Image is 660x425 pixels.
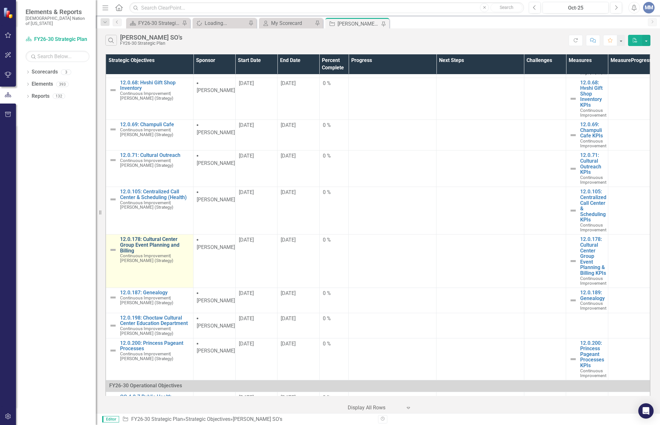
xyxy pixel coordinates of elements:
td: Double-Click to Edit [349,392,436,417]
small: [PERSON_NAME] (Strategy) [120,91,190,101]
span: [DATE] [281,341,296,347]
td: Double-Click to Edit [349,120,436,151]
span: Continuous Improvement [580,175,606,185]
div: [PERSON_NAME] SO's [338,20,380,28]
a: 12.0.68: Hvshi Gift Shop Inventory KPIs [580,80,606,108]
img: Not Defined [109,294,117,301]
span: | [170,295,171,300]
td: Double-Click to Edit [319,235,349,288]
td: Double-Click to Edit Right Click for Context Menu [106,120,193,151]
span: [DATE] [239,394,254,400]
span: Continuous Improvement [580,222,606,232]
span: [DATE] [239,153,254,159]
span: Elements & Reports [26,8,89,16]
td: Double-Click to Edit [235,120,277,151]
button: MM [643,2,655,13]
a: FY26-30 Strategic Plan [26,36,89,43]
span: | [170,253,171,258]
td: Double-Click to Edit [349,288,436,313]
img: Not Defined [109,196,117,203]
span: | [170,158,171,163]
div: Open Intercom Messenger [638,403,654,419]
a: My Scorecard [261,19,313,27]
div: 393 [56,81,69,87]
div: 132 [53,94,65,99]
small: [PERSON_NAME] (Strategy) [120,200,190,210]
a: 12.0.198: Choctaw Cultural Center Education Department [120,315,190,326]
td: Double-Click to Edit [235,151,277,187]
td: Double-Click to Edit [319,151,349,187]
span: Editor [102,416,119,422]
td: Double-Click to Edit [277,392,320,417]
td: Double-Click to Edit Right Click for Context Menu [566,151,608,187]
td: Double-Click to Edit Right Click for Context Menu [106,392,193,417]
span: | [170,200,171,205]
td: Double-Click to Edit Right Click for Context Menu [106,151,193,187]
span: Search [500,5,513,10]
td: Double-Click to Edit [235,187,277,235]
input: Search Below... [26,51,89,62]
td: Double-Click to Edit [277,338,320,380]
a: 12.0.189: Genealogy [580,290,606,301]
td: Double-Click to Edit [349,338,436,380]
td: Double-Click to Edit [524,120,566,151]
td: Double-Click to Edit [319,392,349,417]
td: Double-Click to Edit [319,313,349,338]
div: [PERSON_NAME] SO's [120,34,182,41]
div: 0 % [323,315,345,322]
td: Double-Click to Edit Right Click for Context Menu [106,313,193,338]
span: Continuous Improvement [120,158,170,163]
td: Double-Click to Edit [524,151,566,187]
small: [PERSON_NAME] (Strategy) [120,326,190,336]
td: Double-Click to Edit [436,235,524,288]
span: [PERSON_NAME] [197,87,235,93]
td: Double-Click to Edit [524,288,566,313]
div: 0 % [323,189,345,196]
span: [DATE] [239,290,254,296]
small: [DEMOGRAPHIC_DATA] Nation of [US_STATE] [26,16,89,26]
span: [DATE] [239,189,254,195]
td: Double-Click to Edit [319,120,349,151]
td: Double-Click to Edit [608,120,650,151]
span: Continuous Improvement [580,276,606,286]
td: Double-Click to Edit [319,338,349,380]
small: [PERSON_NAME] (Strategy) [120,253,190,263]
input: Search ClearPoint... [129,2,524,13]
div: FY26-30 Strategic Plan [138,19,180,27]
a: 12.0.200: Princess Pageant Processes [120,340,190,352]
a: 12.0.105: Centralized Call Center & Scheduling (Health) [120,189,190,200]
td: Double-Click to Edit [608,187,650,235]
span: Continuous Improvement [120,253,170,258]
img: Not Defined [569,165,577,173]
span: | [170,91,171,96]
a: OO 4.2.7 Public Health Accreditation [120,394,190,405]
span: [PERSON_NAME] [197,348,235,354]
img: Not Defined [109,347,117,354]
td: Double-Click to Edit [277,235,320,288]
td: Double-Click to Edit Right Click for Context Menu [566,187,608,235]
small: [PERSON_NAME] (Strategy) [120,127,190,137]
a: Elements [32,81,53,88]
td: Double-Click to Edit [436,313,524,338]
small: [PERSON_NAME] (Strategy) [120,352,190,361]
img: Not Defined [569,355,577,363]
img: Not Defined [109,126,117,133]
td: Double-Click to Edit [524,392,566,417]
a: 12.0.178: Cultural Center Group Event Planning and Billing [120,236,190,253]
td: Double-Click to Edit [193,288,236,313]
td: Double-Click to Edit Right Click for Context Menu [566,78,608,120]
td: Double-Click to Edit Right Click for Context Menu [566,288,608,313]
td: Double-Click to Edit Right Click for Context Menu [106,338,193,380]
a: Strategic Objectives [186,416,230,422]
td: Double-Click to Edit Right Click for Context Menu [106,235,193,288]
td: Double-Click to Edit [235,78,277,120]
td: Double-Click to Edit [349,78,436,120]
a: 12.0.69: Champuli Cafe [120,122,190,127]
td: Double-Click to Edit [319,288,349,313]
td: Double-Click to Edit [193,187,236,235]
td: Double-Click to Edit [524,235,566,288]
td: Double-Click to Edit [277,313,320,338]
span: [DATE] [281,153,296,159]
span: Continuous Improvement [580,368,606,378]
div: My Scorecard [271,19,313,27]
